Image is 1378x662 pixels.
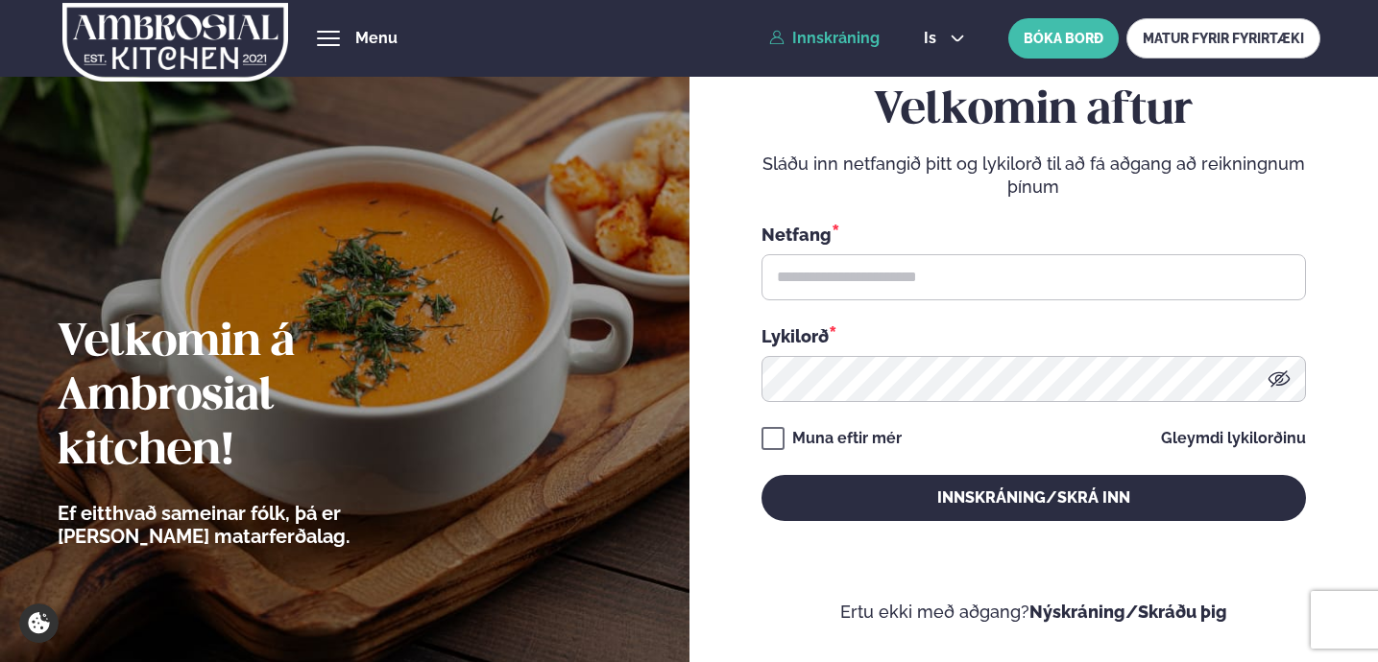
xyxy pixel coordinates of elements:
h2: Velkomin á Ambrosial kitchen! [58,317,456,478]
a: Cookie settings [19,603,59,643]
div: Netfang [762,222,1306,247]
button: Innskráning/Skrá inn [762,475,1306,521]
button: is [908,31,980,46]
p: Sláðu inn netfangið þitt og lykilorð til að fá aðgang að reikningnum þínum [762,153,1306,199]
a: Gleymdi lykilorðinu [1161,431,1306,446]
button: BÓKA BORÐ [1008,18,1119,59]
span: is [924,31,942,46]
p: Ef eitthvað sameinar fólk, þá er [PERSON_NAME] matarferðalag. [58,502,456,548]
a: Innskráning [769,30,880,47]
div: Lykilorð [762,323,1306,348]
p: Ertu ekki með aðgang? [746,601,1320,624]
img: logo [61,3,290,82]
button: hamburger [317,27,340,50]
h2: Velkomin aftur [762,84,1306,138]
a: Nýskráning/Skráðu þig [1029,602,1227,622]
a: MATUR FYRIR FYRIRTÆKI [1126,18,1320,59]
